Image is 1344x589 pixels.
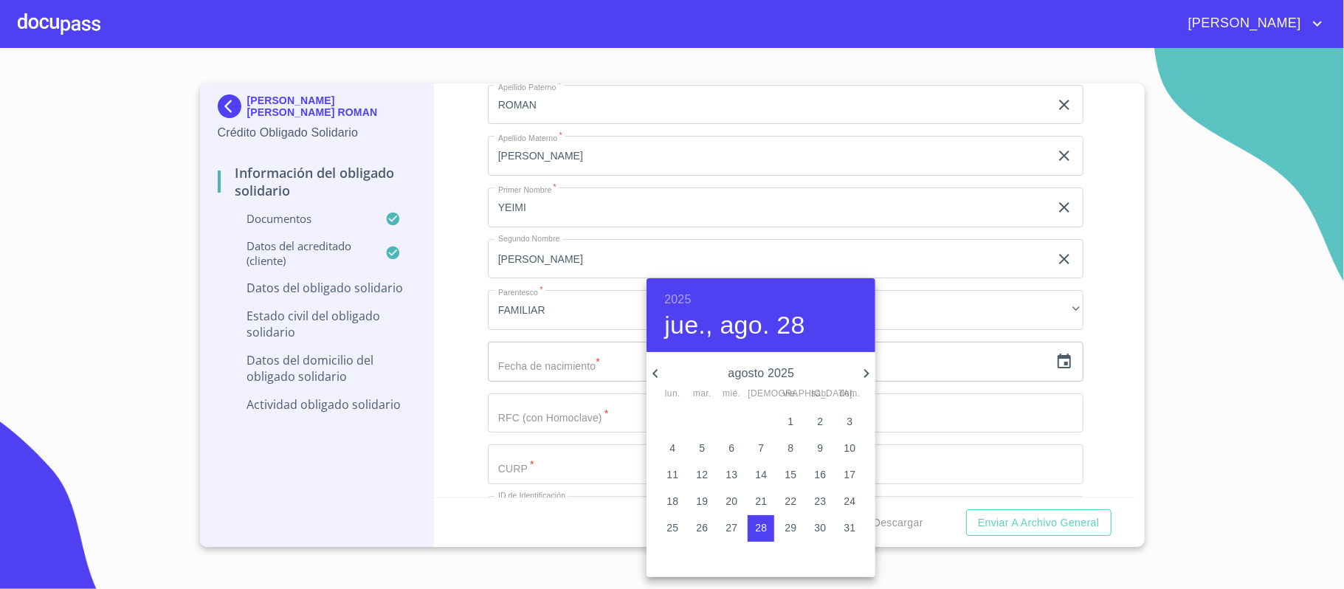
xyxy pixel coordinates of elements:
[807,489,833,515] button: 23
[718,435,745,462] button: 6
[844,494,855,509] p: 24
[689,387,715,402] span: mar.
[748,515,774,542] button: 28
[836,515,863,542] button: 31
[847,414,852,429] p: 3
[836,489,863,515] button: 24
[755,467,767,482] p: 14
[718,515,745,542] button: 27
[696,494,708,509] p: 19
[777,489,804,515] button: 22
[728,441,734,455] p: 6
[788,441,793,455] p: 8
[696,467,708,482] p: 12
[689,462,715,489] button: 12
[807,435,833,462] button: 9
[664,365,858,382] p: agosto 2025
[785,520,796,535] p: 29
[666,494,678,509] p: 18
[777,409,804,435] button: 1
[748,462,774,489] button: 14
[659,515,686,542] button: 25
[844,467,855,482] p: 17
[758,441,764,455] p: 7
[659,435,686,462] button: 4
[817,414,823,429] p: 2
[726,520,737,535] p: 27
[807,515,833,542] button: 30
[788,414,793,429] p: 1
[807,462,833,489] button: 16
[836,435,863,462] button: 10
[755,520,767,535] p: 28
[807,409,833,435] button: 2
[659,462,686,489] button: 11
[659,489,686,515] button: 18
[748,387,774,402] span: [DEMOGRAPHIC_DATA].
[755,494,767,509] p: 21
[664,310,804,341] button: jue., ago. 28
[666,520,678,535] p: 25
[666,467,678,482] p: 11
[718,462,745,489] button: 13
[836,387,863,402] span: dom.
[785,494,796,509] p: 22
[689,515,715,542] button: 26
[836,462,863,489] button: 17
[836,409,863,435] button: 3
[689,489,715,515] button: 19
[718,387,745,402] span: mié.
[777,435,804,462] button: 8
[777,515,804,542] button: 29
[699,441,705,455] p: 5
[748,489,774,515] button: 21
[664,289,691,310] button: 2025
[785,467,796,482] p: 15
[726,494,737,509] p: 20
[814,494,826,509] p: 23
[777,462,804,489] button: 15
[807,387,833,402] span: sáb.
[814,467,826,482] p: 16
[817,441,823,455] p: 9
[696,520,708,535] p: 26
[844,520,855,535] p: 31
[777,387,804,402] span: vie.
[726,467,737,482] p: 13
[718,489,745,515] button: 20
[669,441,675,455] p: 4
[689,435,715,462] button: 5
[748,435,774,462] button: 7
[814,520,826,535] p: 30
[844,441,855,455] p: 10
[659,387,686,402] span: lun.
